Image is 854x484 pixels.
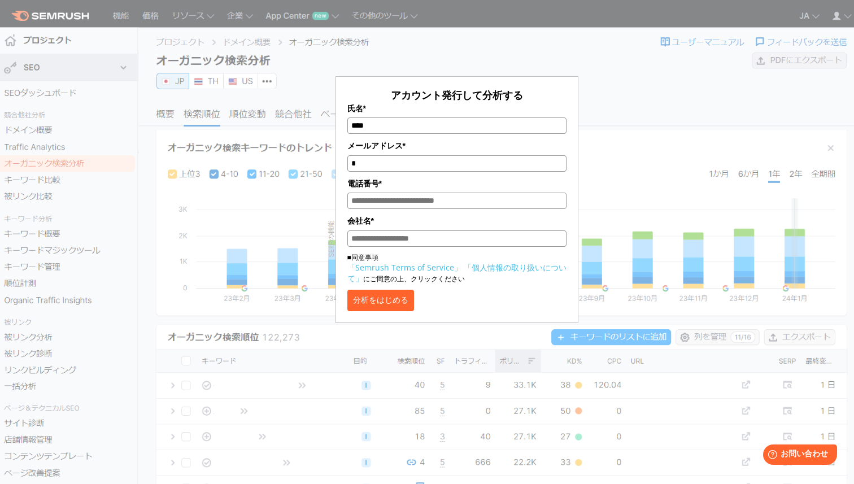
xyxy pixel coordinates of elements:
p: ■同意事項 にご同意の上、クリックください [347,252,567,284]
span: アカウント発行して分析する [391,88,523,102]
label: 電話番号* [347,177,567,190]
label: メールアドレス* [347,139,567,152]
iframe: Help widget launcher [753,440,842,472]
button: 分析をはじめる [347,290,414,311]
a: 「個人情報の取り扱いについて」 [347,262,567,284]
a: 「Semrush Terms of Service」 [347,262,462,273]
